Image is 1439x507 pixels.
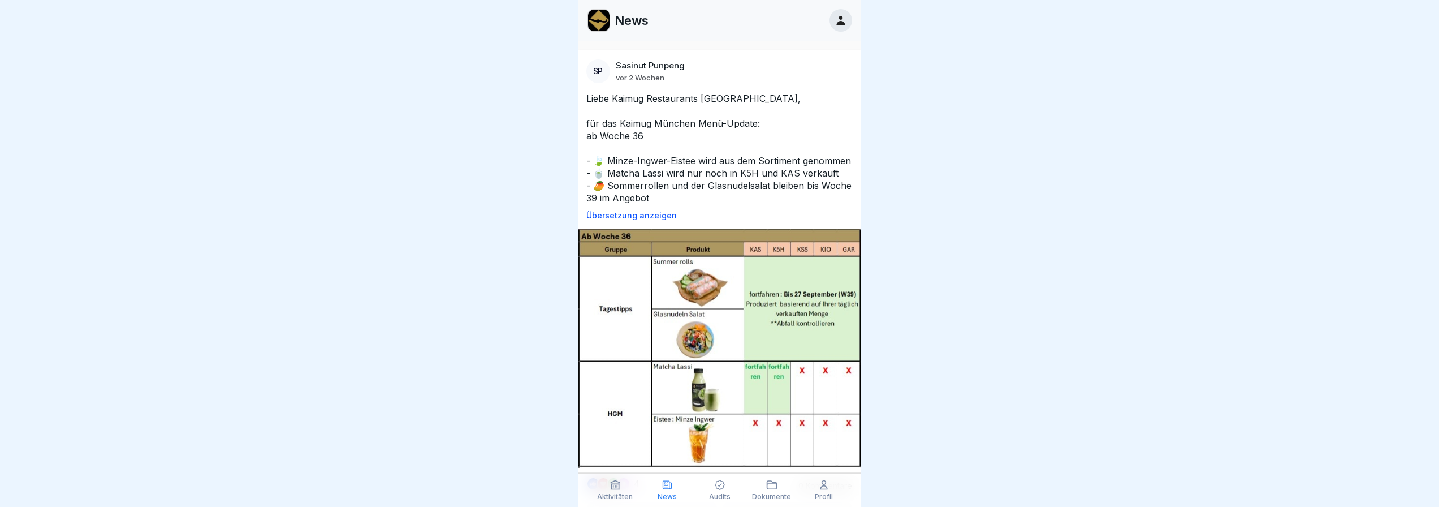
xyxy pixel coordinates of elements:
[815,493,833,501] p: Profil
[709,493,731,501] p: Audits
[615,13,649,28] p: News
[586,59,610,83] div: SP
[752,493,791,501] p: Dokumente
[588,10,610,31] img: web35t86tqr3cy61n04o2uzo.png
[616,73,664,82] p: vor 2 Wochen
[616,61,685,71] p: Sasinut Punpeng
[586,211,853,220] p: Übersetzung anzeigen
[586,92,853,204] p: Liebe Kaimug Restaurants [GEOGRAPHIC_DATA], für das Kaimug München Menü-Update: ab Woche 36 - 🍃 M...
[597,493,633,501] p: Aktivitäten
[658,493,677,501] p: News
[578,229,861,468] img: Post Image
